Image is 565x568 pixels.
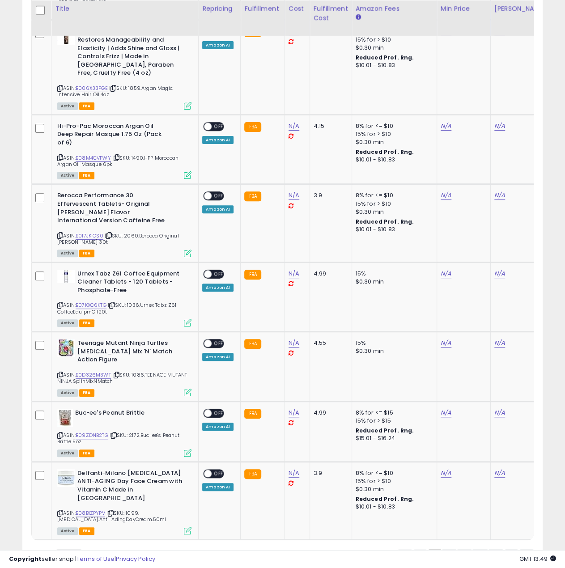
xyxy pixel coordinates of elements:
[356,347,430,355] div: $0.30 min
[57,409,73,427] img: 41ngrKwv-4L._SL40_.jpg
[76,555,115,563] a: Terms of Use
[57,339,191,395] div: ASIN:
[356,417,430,425] div: 15% for > $15
[76,509,105,517] a: B08B1ZPYPV
[356,495,414,503] b: Reduced Prof. Rng.
[356,435,430,442] div: $15.01 - $16.24
[79,319,94,327] span: FBA
[356,485,430,493] div: $0.30 min
[57,409,191,456] div: ASIN:
[356,156,430,164] div: $10.01 - $10.83
[289,408,299,417] a: N/A
[356,339,430,347] div: 15%
[76,432,108,439] a: B09ZDNB2TG
[356,503,430,511] div: $10.01 - $10.83
[244,339,261,349] small: FBA
[202,284,234,292] div: Amazon AI
[314,191,345,199] div: 3.9
[57,509,166,523] span: | SKU: 1099.[MEDICAL_DATA].Anti-AdingDayCream.50ml
[77,339,186,366] b: Teenage Mutant Ninja Turtles [MEDICAL_DATA] Mix 'N' Match Action Figure
[289,122,299,131] a: N/A
[212,123,226,130] span: OFF
[57,85,173,98] span: | SKU: 1859.Argan Magic Intensive Hair Oil 4oz
[202,136,234,144] div: Amazon AI
[57,102,78,110] span: All listings currently available for purchase on Amazon
[212,192,226,200] span: OFF
[79,172,94,179] span: FBA
[494,122,505,131] a: N/A
[441,4,487,13] div: Min Price
[55,4,195,13] div: Title
[57,191,191,256] div: ASIN:
[356,36,430,44] div: 15% for > $10
[57,449,78,457] span: All listings currently available for purchase on Amazon
[57,319,78,327] span: All listings currently available for purchase on Amazon
[212,340,226,348] span: OFF
[494,4,548,13] div: [PERSON_NAME]
[356,477,430,485] div: 15% for > $10
[314,409,345,417] div: 4.99
[202,353,234,361] div: Amazon AI
[356,54,414,61] b: Reduced Prof. Rng.
[57,527,78,535] span: All listings currently available for purchase on Amazon
[441,191,451,200] a: N/A
[441,122,451,131] a: N/A
[57,27,75,45] img: 31lordQhGeL._SL40_.jpg
[356,191,430,199] div: 8% for <= $10
[57,122,191,178] div: ASIN:
[57,371,187,385] span: | SKU: 1086.TEENAGE MUTANT NINJA SplinMixNMatch
[57,469,191,534] div: ASIN:
[441,269,451,278] a: N/A
[244,191,261,201] small: FBA
[356,427,414,434] b: Reduced Prof. Rng.
[494,408,505,417] a: N/A
[57,301,176,315] span: | SKU: 1036.Urnex Tabz Z61 CoffeeEquipmCl120t
[356,13,361,21] small: Amazon Fees.
[57,232,179,246] span: | SKU: 2060.Berocca Original [PERSON_NAME] 30t
[79,389,94,397] span: FBA
[314,122,345,130] div: 4.15
[356,409,430,417] div: 8% for <= $15
[76,154,111,162] a: B08M4CVPWY
[57,389,78,397] span: All listings currently available for purchase on Amazon
[57,469,75,487] img: 41GFBBnauvL._SL40_.jpg
[116,555,155,563] a: Privacy Policy
[244,270,261,280] small: FBA
[356,208,430,216] div: $0.30 min
[202,41,234,49] div: Amazon AI
[76,232,103,240] a: B017JKICS0
[488,549,503,564] a: 5
[441,339,451,348] a: N/A
[428,549,442,564] a: 1
[57,122,166,149] b: Hi-Pro-Pac Moroccan Argan Oil Deep Repair Masque 1.75 Oz (Pack of 6)
[57,270,191,326] div: ASIN:
[202,423,234,431] div: Amazon AI
[57,27,191,108] div: ASIN:
[57,339,75,357] img: 51Cf27n3RqL._SL40_.jpg
[442,549,457,564] a: 2
[356,138,430,146] div: $0.30 min
[77,270,186,297] b: Urnex Tabz Z61 Coffee Equipment Cleaner Tablets - 120 Tablets - Phosphate-Free
[75,409,184,420] b: Buc-ee's Peanut Brittle
[356,278,430,286] div: $0.30 min
[9,555,155,564] div: seller snap | |
[289,269,299,278] a: N/A
[289,469,299,478] a: N/A
[356,218,414,225] b: Reduced Prof. Rng.
[212,270,226,278] span: OFF
[519,555,556,563] span: 2025-08-14 13:49 GMT
[494,469,505,478] a: N/A
[441,408,451,417] a: N/A
[77,27,186,79] b: Argan Magic Intensive Hair Oil - Restores Manageability and Elasticity | Adds Shine and Gloss | C...
[314,469,345,477] div: 3.9
[356,226,430,233] div: $10.01 - $10.83
[356,44,430,52] div: $0.30 min
[202,4,237,13] div: Repricing
[356,148,414,156] b: Reduced Prof. Rng.
[356,62,430,69] div: $10.01 - $10.83
[494,191,505,200] a: N/A
[202,205,234,213] div: Amazon AI
[9,555,42,563] strong: Copyright
[57,154,178,168] span: | SKU: 1490.HPP Moroccan Argan Oil Masque 6pk
[314,270,345,278] div: 4.99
